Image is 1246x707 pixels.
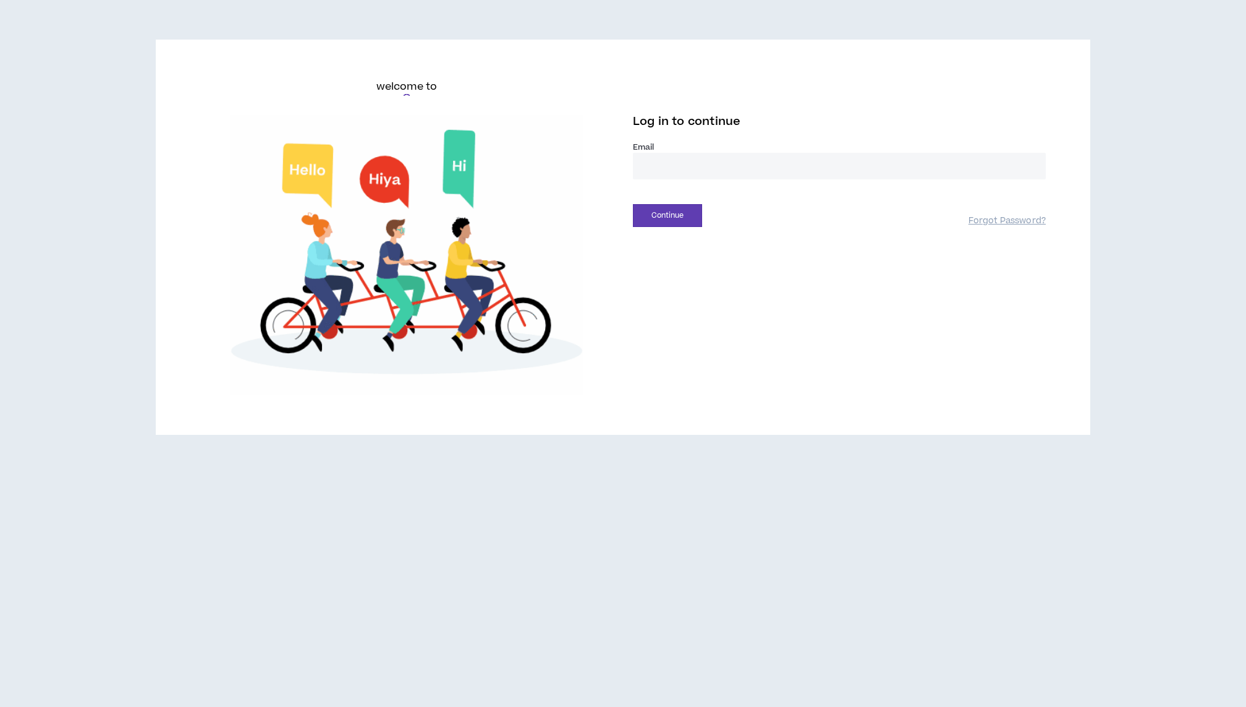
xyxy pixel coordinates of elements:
a: Forgot Password? [968,215,1046,227]
span: Log in to continue [633,114,740,129]
label: Email [633,142,1046,153]
img: Welcome to Wripple [200,115,613,395]
button: Continue [633,204,702,227]
h6: welcome to [376,79,438,94]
